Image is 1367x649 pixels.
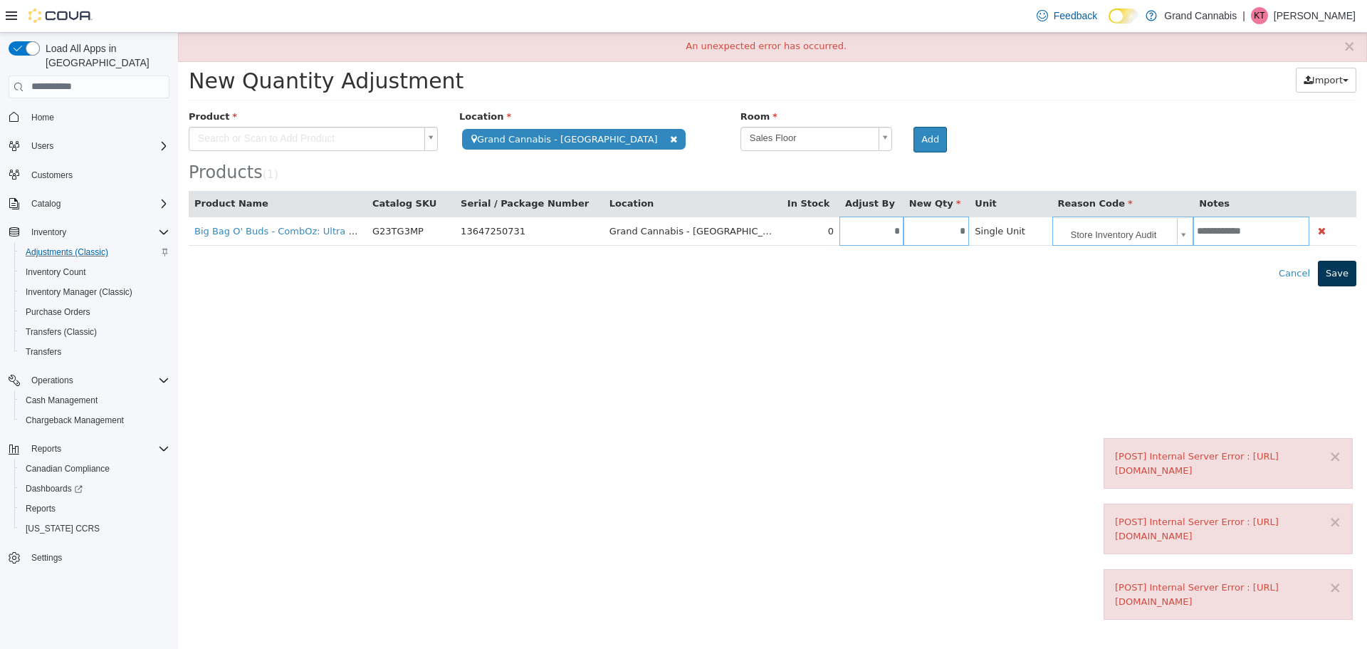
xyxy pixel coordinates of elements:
[20,500,61,517] a: Reports
[26,137,169,155] span: Users
[1140,228,1178,254] button: Save
[20,520,105,537] a: [US_STATE] CCRS
[797,164,821,178] button: Unit
[1093,228,1140,254] button: Cancel
[14,519,175,539] button: [US_STATE] CCRS
[16,164,93,178] button: Product Name
[1242,7,1245,24] p: |
[3,439,175,459] button: Reports
[20,244,114,261] a: Adjustments (Classic)
[20,284,138,301] a: Inventory Manager (Classic)
[26,195,66,212] button: Catalog
[1109,9,1138,24] input: Dark Mode
[735,94,769,120] button: Add
[1031,1,1103,30] a: Feedback
[3,370,175,390] button: Operations
[189,184,277,213] td: G23TG3MP
[1021,164,1054,178] button: Notes
[26,415,124,426] span: Chargeback Management
[20,460,115,477] a: Canadian Compliance
[1274,7,1356,24] p: [PERSON_NAME]
[26,109,60,126] a: Home
[9,101,169,606] nav: Complex example
[26,440,169,457] span: Reports
[20,264,92,281] a: Inventory Count
[1251,7,1268,24] div: Kelly Trudel
[89,135,96,148] span: 1
[26,523,100,534] span: [US_STATE] CCRS
[26,372,169,389] span: Operations
[3,165,175,185] button: Customers
[26,503,56,514] span: Reports
[14,262,175,282] button: Inventory Count
[14,342,175,362] button: Transfers
[31,552,62,564] span: Settings
[1151,548,1163,563] button: ×
[14,459,175,479] button: Canadian Compliance
[20,392,103,409] a: Cash Management
[26,440,67,457] button: Reports
[20,500,169,517] span: Reports
[31,443,61,455] span: Reports
[26,108,169,126] span: Home
[26,167,78,184] a: Customers
[26,246,108,258] span: Adjustments (Classic)
[26,224,72,241] button: Inventory
[20,303,169,321] span: Purchase Orders
[26,346,61,358] span: Transfers
[26,549,68,566] a: Settings
[3,194,175,214] button: Catalog
[880,165,955,176] span: Reason Code
[20,480,88,497] a: Dashboards
[1164,7,1237,24] p: Grand Cannabis
[937,548,1163,576] div: [POST] Internal Server Error : [URL][DOMAIN_NAME]
[14,390,175,410] button: Cash Management
[20,244,169,261] span: Adjustments (Classic)
[26,463,110,474] span: Canadian Compliance
[604,184,661,213] td: 0
[667,164,720,178] button: Adjust By
[3,222,175,242] button: Inventory
[3,547,175,568] button: Settings
[14,242,175,262] button: Adjustments (Classic)
[3,107,175,128] button: Home
[11,95,241,118] span: Search or Scan to Add Product
[563,95,695,117] span: Sales Floor
[31,112,54,123] span: Home
[431,193,673,204] span: Grand Cannabis - [GEOGRAPHIC_DATA] (Sales Floor)
[20,460,169,477] span: Canadian Compliance
[40,41,169,70] span: Load All Apps in [GEOGRAPHIC_DATA]
[14,282,175,302] button: Inventory Manager (Classic)
[26,166,169,184] span: Customers
[20,480,169,497] span: Dashboards
[31,170,73,181] span: Customers
[877,185,993,214] span: Store Inventory Audit
[26,483,83,494] span: Dashboards
[1054,9,1097,23] span: Feedback
[26,224,169,241] span: Inventory
[277,184,426,213] td: 13647250731
[14,479,175,499] a: Dashboards
[28,9,93,23] img: Cova
[31,227,66,238] span: Inventory
[31,140,53,152] span: Users
[281,78,333,89] span: Location
[11,94,260,118] a: Search or Scan to Add Product
[20,303,96,321] a: Purchase Orders
[20,323,169,341] span: Transfers (Classic)
[26,306,90,318] span: Purchase Orders
[11,36,286,61] span: New Quantity Adjustment
[20,284,169,301] span: Inventory Manager (Classic)
[877,185,1012,212] a: Store Inventory Audit
[20,343,169,360] span: Transfers
[14,302,175,322] button: Purchase Orders
[194,164,261,178] button: Catalog SKU
[20,520,169,537] span: Washington CCRS
[26,395,98,406] span: Cash Management
[26,195,169,212] span: Catalog
[1151,482,1163,497] button: ×
[20,323,103,341] a: Transfers (Classic)
[31,375,73,386] span: Operations
[26,549,169,566] span: Settings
